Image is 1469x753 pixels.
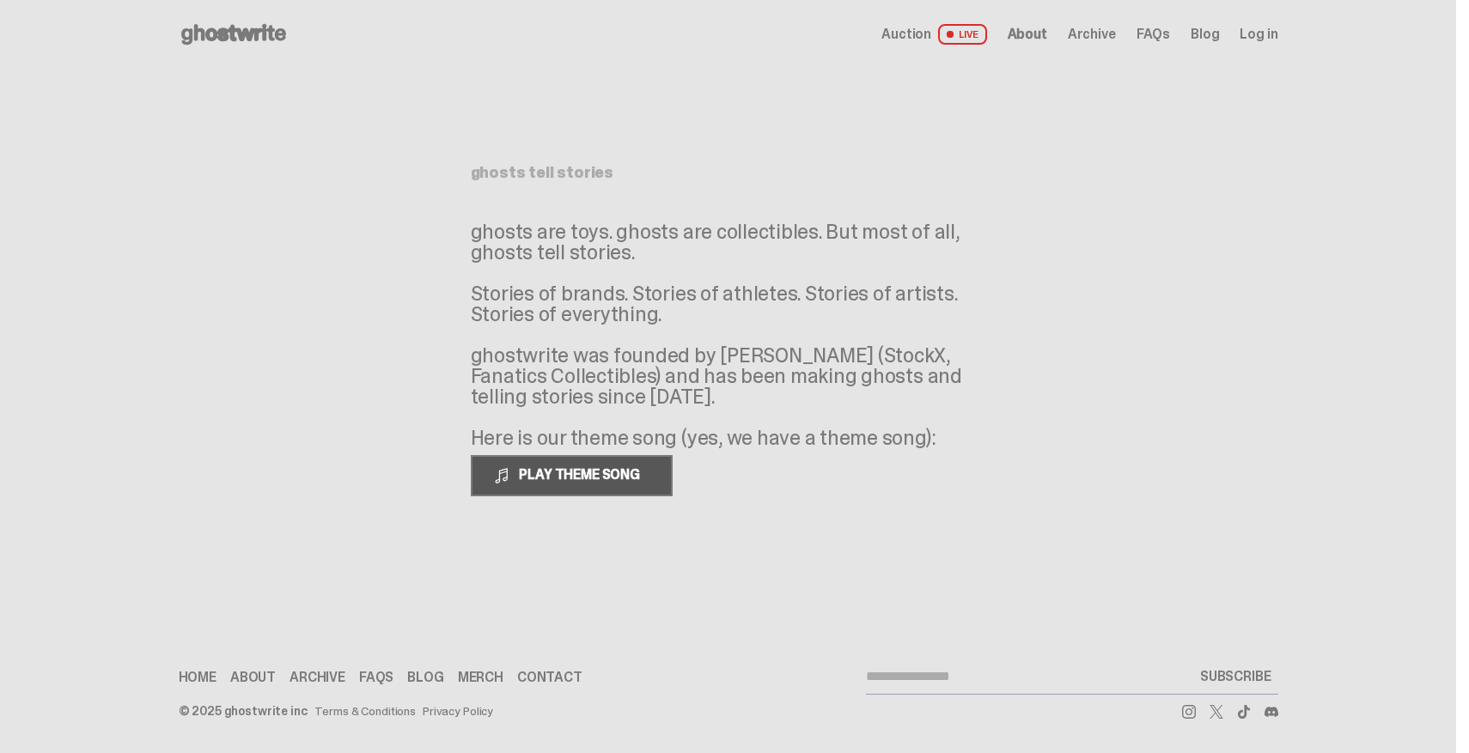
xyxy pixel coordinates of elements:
a: Terms & Conditions [314,705,416,717]
p: ghosts are toys. ghosts are collectibles. But most of all, ghosts tell stories. Stories of brands... [471,222,986,448]
a: Log in [1240,27,1277,41]
a: FAQs [359,671,393,684]
a: About [1008,27,1047,41]
a: Merch [458,671,503,684]
a: Home [179,671,216,684]
a: Blog [1191,27,1219,41]
a: Privacy Policy [423,705,493,717]
button: SUBSCRIBE [1193,659,1278,694]
h1: ghosts tell stories [471,165,986,180]
span: Auction [881,27,931,41]
span: PLAY THEME SONG [512,465,650,483]
span: LIVE [938,24,987,45]
a: Contact [517,671,582,684]
div: © 2025 ghostwrite inc [179,705,308,717]
a: FAQs [1137,27,1170,41]
a: About [230,671,276,684]
button: PLAY THEME SONG [471,455,673,496]
a: Blog [407,671,443,684]
a: Auction LIVE [881,24,986,45]
a: Archive [1068,27,1116,41]
a: Archive [290,671,345,684]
